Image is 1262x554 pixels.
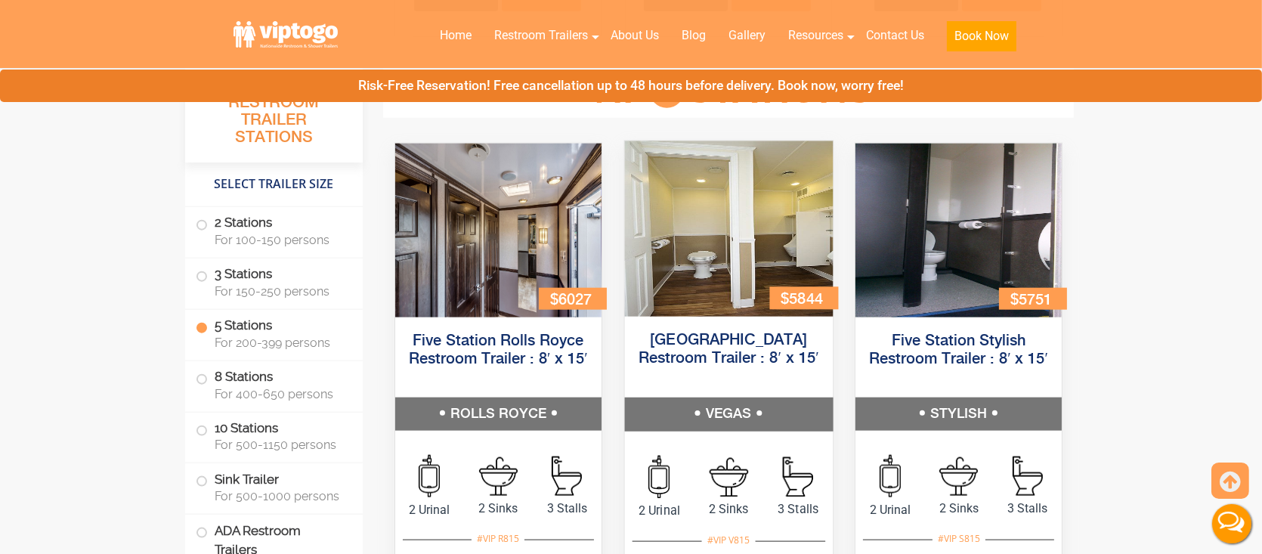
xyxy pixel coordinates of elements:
[638,333,818,367] a: [GEOGRAPHIC_DATA] Restroom Trailer : 8′ x 15′
[880,455,901,497] img: an icon of urinal
[215,489,345,503] span: For 500-1000 persons
[483,19,599,52] a: Restroom Trailers
[855,398,1062,431] h5: STYLISH
[215,233,345,247] span: For 100-150 persons
[185,72,363,162] h3: All Portable Restroom Trailer Stations
[215,336,345,350] span: For 200-399 persons
[196,207,352,254] label: 2 Stations
[419,455,440,497] img: an icon of urinal
[709,458,748,497] img: an icon of sink
[563,70,894,111] h3: VIP Stations
[999,288,1067,310] div: $5751
[939,457,978,496] img: an icon of sink
[783,457,813,497] img: an icon of Stall
[599,19,670,52] a: About Us
[702,531,756,550] div: #VIP V815
[763,501,833,519] span: 3 Stalls
[624,141,832,317] img: Full view of five station restroom trailer with two separate doors for men and women
[936,19,1028,60] a: Book Now
[215,284,345,299] span: For 150-250 persons
[196,413,352,460] label: 10 Stations
[1013,457,1043,496] img: an icon of Stall
[717,19,777,52] a: Gallery
[479,457,518,496] img: an icon of sink
[539,288,607,310] div: $6027
[196,361,352,408] label: 8 Stations
[428,19,483,52] a: Home
[552,457,582,496] img: an icon of Stall
[694,500,763,518] span: 2 Sinks
[185,170,363,199] h4: Select Trailer Size
[933,529,985,549] div: #VIP S815
[869,333,1048,367] a: Five Station Stylish Restroom Trailer : 8′ x 15′
[993,500,1062,518] span: 3 Stalls
[855,144,1062,317] img: Full view of five station restroom trailer with two separate doors for men and women
[395,398,602,431] h5: ROLLS ROYCE
[395,501,464,519] span: 2 Urinal
[395,144,602,317] img: Full view of five station restroom trailer with two separate doors for men and women
[648,456,670,499] img: an icon of urinal
[464,500,533,518] span: 2 Sinks
[769,287,838,309] div: $5844
[624,398,832,432] h5: VEGAS
[409,333,588,367] a: Five Station Rolls Royce Restroom Trailer : 8′ x 15′
[947,21,1016,51] button: Book Now
[196,310,352,357] label: 5 Stations
[855,501,924,519] span: 2 Urinal
[624,503,694,521] span: 2 Urinal
[670,19,717,52] a: Blog
[1202,494,1262,554] button: Live Chat
[472,529,524,549] div: #VIP R815
[777,19,855,52] a: Resources
[855,19,936,52] a: Contact Us
[196,463,352,510] label: Sink Trailer
[196,258,352,305] label: 3 Stations
[533,500,602,518] span: 3 Stalls
[924,500,993,518] span: 2 Sinks
[215,438,345,452] span: For 500-1150 persons
[215,387,345,401] span: For 400-650 persons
